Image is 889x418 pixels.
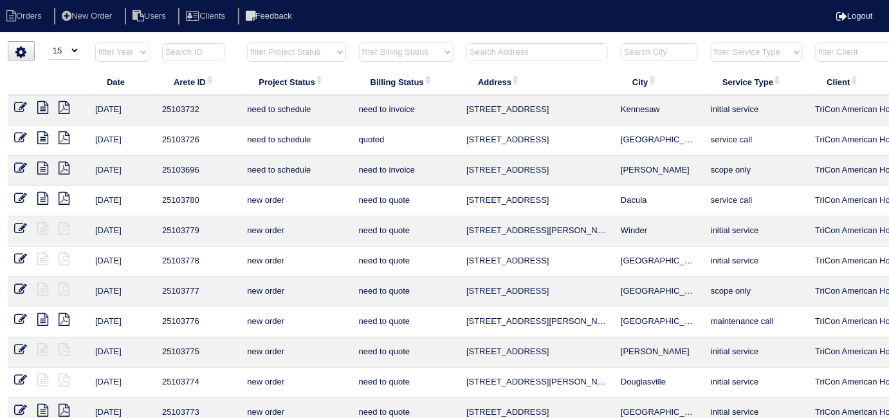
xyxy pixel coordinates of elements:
[836,11,873,21] a: Logout
[704,68,809,95] th: Service Type: activate to sort column ascending
[156,307,241,337] td: 25103776
[614,368,704,398] td: Douglasville
[162,43,225,61] input: Search ID
[704,368,809,398] td: initial service
[704,277,809,307] td: scope only
[704,337,809,368] td: initial service
[241,368,352,398] td: new order
[156,368,241,398] td: 25103774
[704,156,809,186] td: scope only
[156,68,241,95] th: Arete ID: activate to sort column ascending
[614,277,704,307] td: [GEOGRAPHIC_DATA]
[460,186,614,216] td: [STREET_ADDRESS]
[178,11,235,21] a: Clients
[156,247,241,277] td: 25103778
[460,247,614,277] td: [STREET_ADDRESS]
[238,8,302,25] li: Feedback
[54,8,122,25] li: New Order
[460,307,614,337] td: [STREET_ADDRESS][PERSON_NAME][PERSON_NAME]
[460,216,614,247] td: [STREET_ADDRESS][PERSON_NAME]
[460,95,614,126] td: [STREET_ADDRESS]
[704,126,809,156] td: service call
[241,186,352,216] td: new order
[89,337,156,368] td: [DATE]
[704,247,809,277] td: initial service
[125,11,176,21] a: Users
[353,337,460,368] td: need to quote
[156,277,241,307] td: 25103777
[156,95,241,126] td: 25103732
[353,307,460,337] td: need to quote
[241,307,352,337] td: new order
[460,126,614,156] td: [STREET_ADDRESS]
[704,95,809,126] td: initial service
[89,307,156,337] td: [DATE]
[614,337,704,368] td: [PERSON_NAME]
[460,68,614,95] th: Address: activate to sort column ascending
[241,337,352,368] td: new order
[89,247,156,277] td: [DATE]
[614,68,704,95] th: City: activate to sort column ascending
[89,68,156,95] th: Date
[54,11,122,21] a: New Order
[353,277,460,307] td: need to quote
[156,126,241,156] td: 25103726
[178,8,235,25] li: Clients
[156,337,241,368] td: 25103775
[353,247,460,277] td: need to quote
[460,368,614,398] td: [STREET_ADDRESS][PERSON_NAME]
[353,216,460,247] td: need to quote
[353,368,460,398] td: need to quote
[89,216,156,247] td: [DATE]
[125,8,176,25] li: Users
[89,156,156,186] td: [DATE]
[241,247,352,277] td: new order
[704,186,809,216] td: service call
[353,186,460,216] td: need to quote
[460,156,614,186] td: [STREET_ADDRESS]
[353,68,460,95] th: Billing Status: activate to sort column ascending
[156,156,241,186] td: 25103696
[89,368,156,398] td: [DATE]
[89,126,156,156] td: [DATE]
[156,216,241,247] td: 25103779
[614,247,704,277] td: [GEOGRAPHIC_DATA]
[241,216,352,247] td: new order
[621,43,698,61] input: Search City
[614,156,704,186] td: [PERSON_NAME]
[241,277,352,307] td: new order
[614,307,704,337] td: [GEOGRAPHIC_DATA]
[614,95,704,126] td: Kennesaw
[614,126,704,156] td: [GEOGRAPHIC_DATA]
[89,277,156,307] td: [DATE]
[89,186,156,216] td: [DATE]
[353,156,460,186] td: need to invoice
[89,95,156,126] td: [DATE]
[156,186,241,216] td: 25103780
[241,156,352,186] td: need to schedule
[353,126,460,156] td: quoted
[614,186,704,216] td: Dacula
[353,95,460,126] td: need to invoice
[241,95,352,126] td: need to schedule
[704,216,809,247] td: initial service
[704,307,809,337] td: maintenance call
[614,216,704,247] td: Winder
[241,68,352,95] th: Project Status: activate to sort column ascending
[466,43,608,61] input: Search Address
[241,126,352,156] td: need to schedule
[460,277,614,307] td: [STREET_ADDRESS]
[460,337,614,368] td: [STREET_ADDRESS]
